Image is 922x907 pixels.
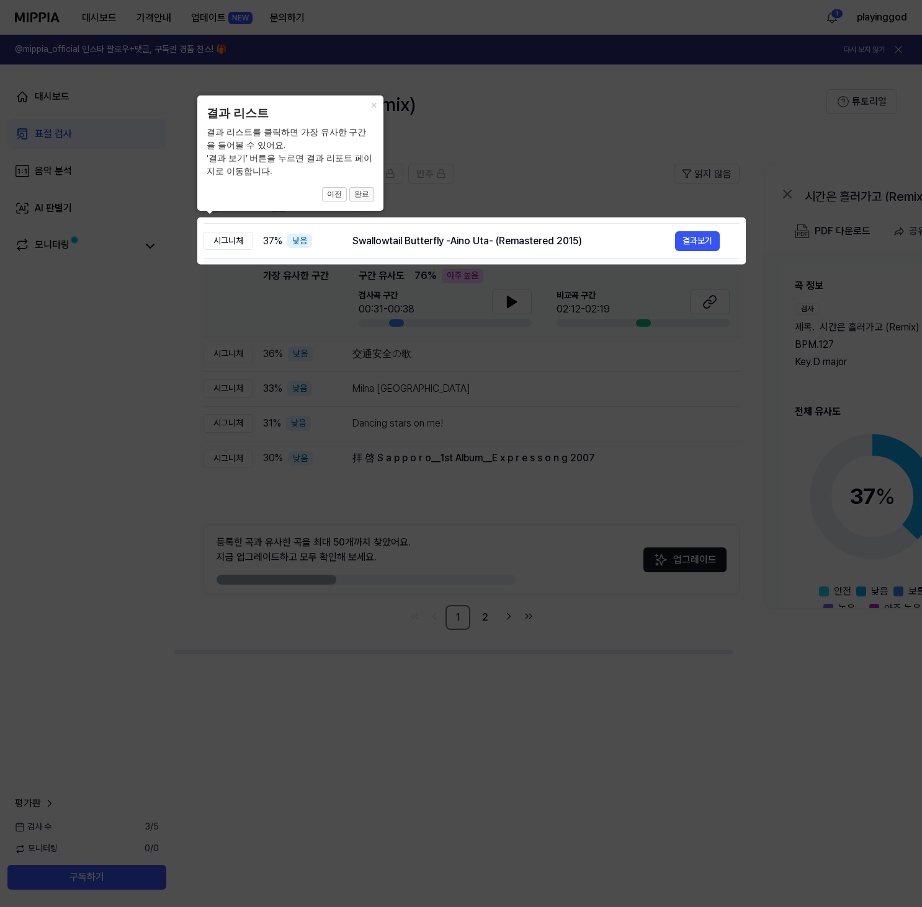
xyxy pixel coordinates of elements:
span: 37 % [263,234,282,249]
div: 시그니처 [204,232,253,250]
div: 결과 리스트를 클릭하면 가장 유사한 구간을 들어볼 수 있어요. ‘결과 보기’ 버튼을 누르면 결과 리포트 페이지로 이동합니다. [207,126,374,178]
div: 낮음 [287,234,312,249]
button: 이전 [322,187,347,202]
header: 결과 리스트 [207,105,374,123]
div: Swallowtail Butterfly -Aino Uta- (Remastered 2015) [352,234,675,249]
button: 완료 [349,187,374,202]
button: Close [364,95,383,113]
button: 결과보기 [675,231,720,251]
